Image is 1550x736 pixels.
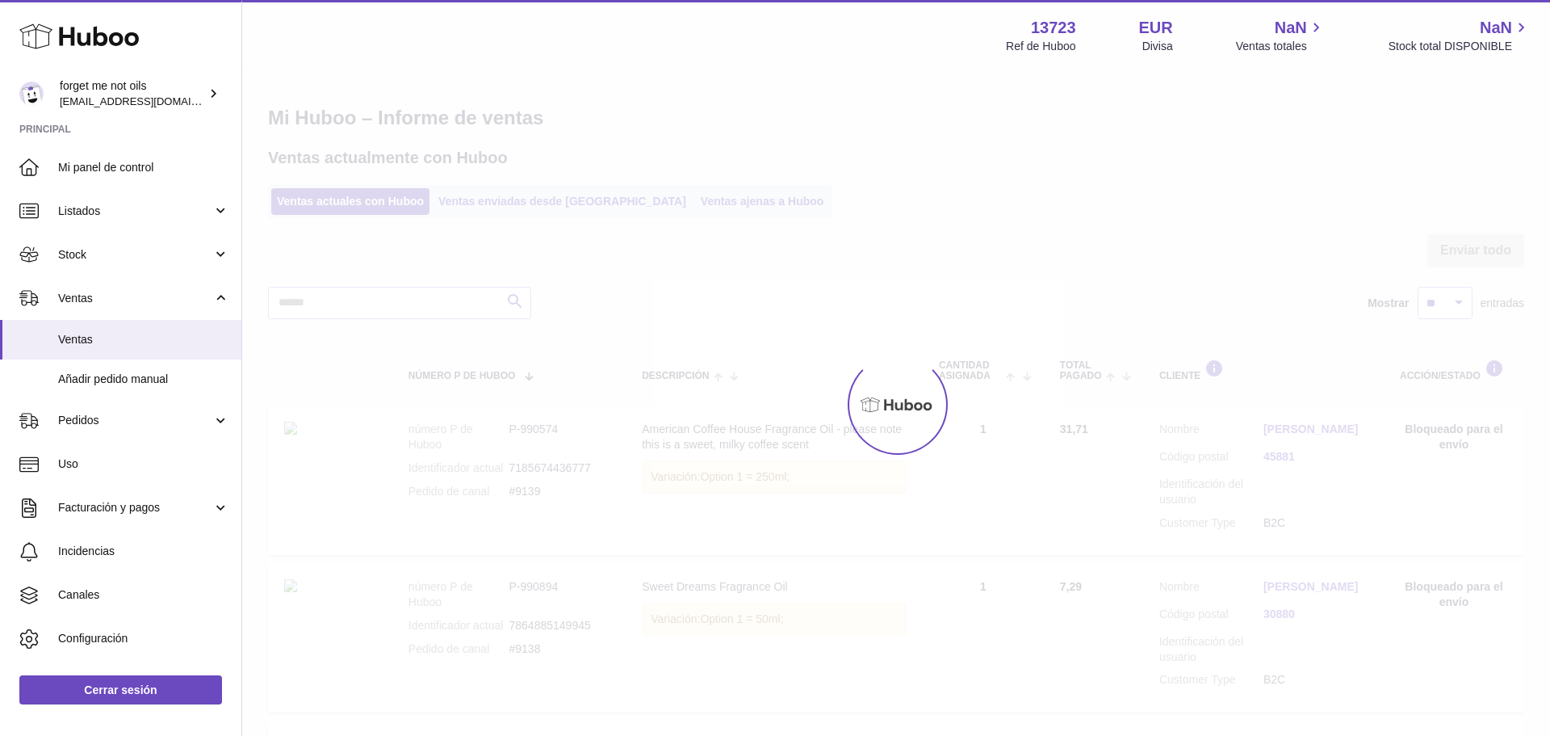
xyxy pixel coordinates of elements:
span: Listados [58,204,212,219]
span: Ventas [58,332,229,347]
span: Stock [58,247,212,263]
span: [EMAIL_ADDRESS][DOMAIN_NAME] [60,95,237,107]
strong: 13723 [1031,17,1076,39]
strong: EUR [1139,17,1173,39]
span: NaN [1275,17,1307,39]
span: Uso [58,456,229,472]
span: Pedidos [58,413,212,428]
span: Añadir pedido manual [58,372,229,387]
span: Ventas totales [1236,39,1326,54]
span: Facturación y pagos [58,500,212,515]
a: NaN Ventas totales [1236,17,1326,54]
img: internalAdmin-13723@internal.huboo.com [19,82,44,106]
span: Mi panel de control [58,160,229,175]
div: Divisa [1142,39,1173,54]
span: Ventas [58,291,212,306]
span: Incidencias [58,544,229,559]
span: Canales [58,587,229,603]
span: Configuración [58,631,229,646]
div: forget me not oils [60,78,205,109]
a: Cerrar sesión [19,675,222,704]
a: NaN Stock total DISPONIBLE [1389,17,1531,54]
span: NaN [1480,17,1512,39]
span: Stock total DISPONIBLE [1389,39,1531,54]
div: Ref de Huboo [1006,39,1075,54]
